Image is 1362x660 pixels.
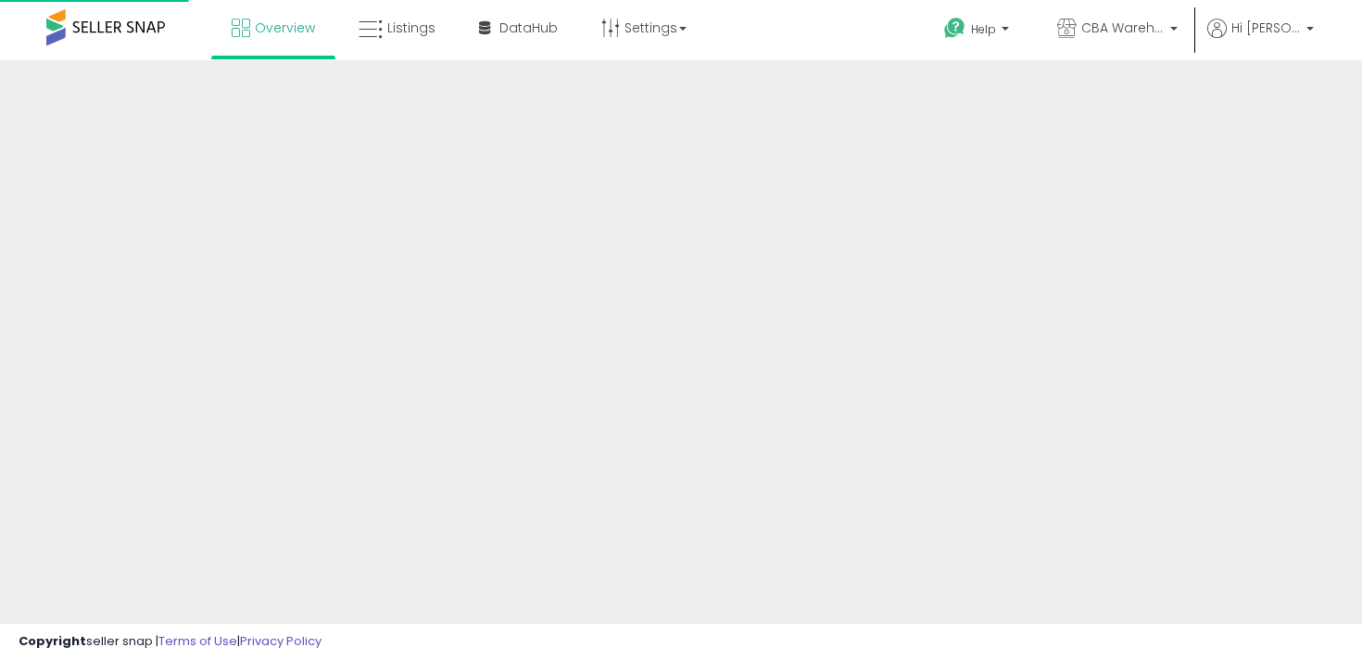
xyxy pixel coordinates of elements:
[943,17,966,40] i: Get Help
[971,21,996,37] span: Help
[929,3,1028,60] a: Help
[499,19,558,37] span: DataHub
[19,632,86,650] strong: Copyright
[1231,19,1301,37] span: Hi [PERSON_NAME]
[240,632,322,650] a: Privacy Policy
[19,633,322,651] div: seller snap | |
[158,632,237,650] a: Terms of Use
[1207,19,1314,60] a: Hi [PERSON_NAME]
[387,19,435,37] span: Listings
[1081,19,1165,37] span: CBA Warehouses
[255,19,315,37] span: Overview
